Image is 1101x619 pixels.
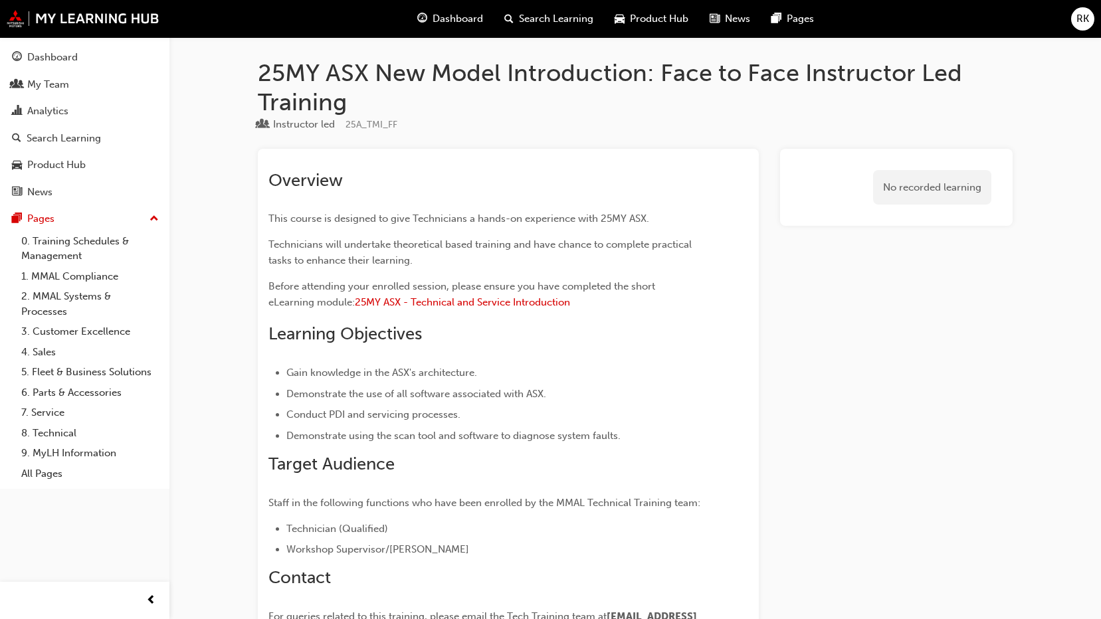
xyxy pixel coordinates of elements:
[16,383,164,403] a: 6. Parts & Accessories
[417,11,427,27] span: guage-icon
[146,592,156,609] span: prev-icon
[12,213,22,225] span: pages-icon
[27,104,68,119] div: Analytics
[5,99,164,124] a: Analytics
[268,497,700,509] span: Staff in the following functions who have been enrolled by the MMAL Technical Training team:
[494,5,604,33] a: search-iconSearch Learning
[787,11,814,27] span: Pages
[286,543,469,555] span: Workshop Supervisor/[PERSON_NAME]
[16,321,164,342] a: 3. Customer Excellence
[710,11,720,27] span: news-icon
[27,131,101,146] div: Search Learning
[433,11,483,27] span: Dashboard
[761,5,825,33] a: pages-iconPages
[258,58,1013,116] h1: 25MY ASX New Model Introduction: Face to Face Instructor Led Training
[27,77,69,92] div: My Team
[27,211,54,226] div: Pages
[258,116,335,133] div: Type
[268,238,694,266] span: Technicians will undertake theoretical based training and have chance to complete practical tasks...
[16,342,164,363] a: 4. Sales
[16,464,164,484] a: All Pages
[12,106,22,118] span: chart-icon
[5,43,164,207] button: DashboardMy TeamAnalyticsSearch LearningProduct HubNews
[16,402,164,423] a: 7. Service
[7,10,159,27] img: mmal
[286,388,546,400] span: Demonstrate the use of all software associated with ASX.
[873,170,991,205] div: No recorded learning
[519,11,593,27] span: Search Learning
[1071,7,1094,31] button: RK
[630,11,688,27] span: Product Hub
[268,170,343,191] span: Overview
[27,157,86,173] div: Product Hub
[5,45,164,70] a: Dashboard
[16,231,164,266] a: 0. Training Schedules & Management
[286,408,460,420] span: Conduct PDI and servicing processes.
[12,52,22,64] span: guage-icon
[268,323,422,344] span: Learning Objectives
[5,180,164,205] a: News
[258,119,268,131] span: learningResourceType_INSTRUCTOR_LED-icon
[504,11,514,27] span: search-icon
[699,5,761,33] a: news-iconNews
[1076,11,1089,27] span: RK
[286,430,621,442] span: Demonstrate using the scan tool and software to diagnose system faults.
[16,266,164,287] a: 1. MMAL Compliance
[286,367,477,379] span: Gain knowledge in the ASX's architecture.
[5,72,164,97] a: My Team
[346,119,397,130] span: Learning resource code
[150,211,159,228] span: up-icon
[268,454,395,474] span: Target Audience
[355,296,570,308] a: 25MY ASX - Technical and Service Introduction
[27,50,78,65] div: Dashboard
[12,79,22,91] span: people-icon
[12,133,21,145] span: search-icon
[273,117,335,132] div: Instructor led
[12,159,22,171] span: car-icon
[5,207,164,231] button: Pages
[286,523,388,535] span: Technician (Qualified)
[615,11,625,27] span: car-icon
[12,187,22,199] span: news-icon
[268,280,658,308] span: Before attending your enrolled session, please ensure you have completed the short eLearning module:
[27,185,52,200] div: News
[268,567,331,588] span: Contact
[725,11,750,27] span: News
[16,362,164,383] a: 5. Fleet & Business Solutions
[604,5,699,33] a: car-iconProduct Hub
[16,423,164,444] a: 8. Technical
[16,286,164,321] a: 2. MMAL Systems & Processes
[268,213,649,224] span: This course is designed to give Technicians a hands-on experience with 25MY ASX.
[5,126,164,151] a: Search Learning
[5,153,164,177] a: Product Hub
[407,5,494,33] a: guage-iconDashboard
[771,11,781,27] span: pages-icon
[16,443,164,464] a: 9. MyLH Information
